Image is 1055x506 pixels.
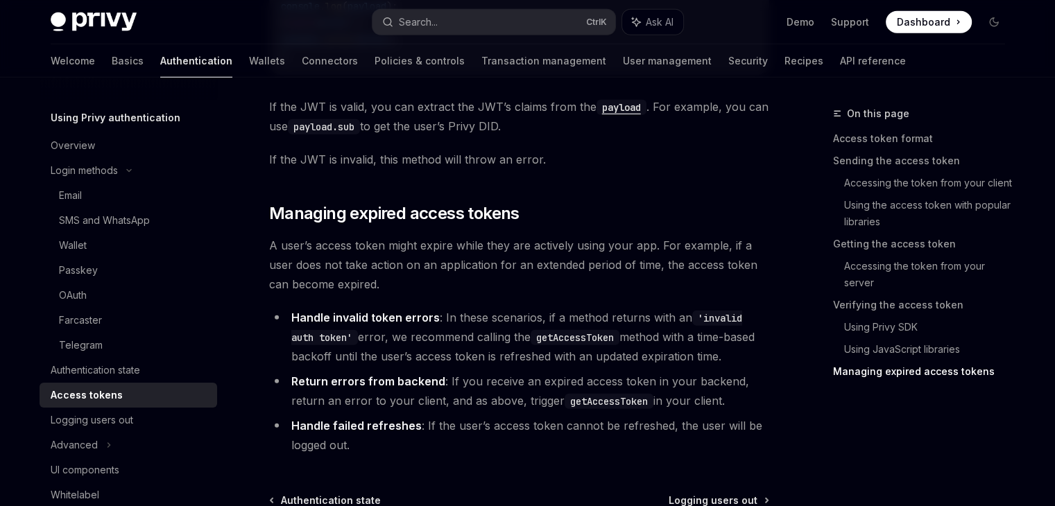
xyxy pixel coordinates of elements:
a: payload [597,100,646,114]
a: Accessing the token from your server [844,255,1016,294]
div: UI components [51,462,119,478]
span: Ctrl K [586,17,607,28]
button: Ask AI [622,10,683,35]
span: On this page [847,105,909,122]
a: SMS and WhatsApp [40,208,217,233]
span: Dashboard [897,15,950,29]
a: Sending the access token [833,150,1016,172]
a: Using Privy SDK [844,316,1016,338]
div: Access tokens [51,387,123,403]
li: : In these scenarios, if a method returns with an error, we recommend calling the method with a t... [269,308,769,366]
code: 'invalid auth token' [291,311,742,345]
li: : If you receive an expired access token in your backend, return an error to your client, and as ... [269,372,769,410]
a: Wallet [40,233,217,258]
a: Passkey [40,258,217,283]
a: Demo [787,15,814,29]
strong: Return errors from backend [291,374,445,388]
span: Ask AI [646,15,674,29]
div: Search... [399,14,438,30]
a: Welcome [51,44,95,78]
a: Telegram [40,333,217,358]
code: payload.sub [288,119,360,134]
a: Transaction management [481,44,606,78]
a: Email [40,183,217,208]
a: Managing expired access tokens [833,360,1016,383]
a: API reference [840,44,906,78]
strong: Handle failed refreshes [291,419,422,433]
div: Overview [51,137,95,154]
a: Overview [40,133,217,158]
a: Dashboard [886,11,972,33]
div: Passkey [59,262,98,279]
div: OAuth [59,287,87,304]
div: Wallet [59,237,87,254]
a: Support [831,15,869,29]
strong: Handle invalid token errors [291,311,440,324]
a: Authentication [160,44,232,78]
div: Whitelabel [51,487,99,503]
div: Logging users out [51,412,133,428]
code: payload [597,100,646,115]
a: User management [623,44,712,78]
div: Login methods [51,162,118,179]
a: Access token format [833,128,1016,150]
span: If the JWT is valid, you can extract the JWT’s claims from the . For example, you can use to get ... [269,97,769,136]
div: Advanced [51,437,98,453]
a: Farcaster [40,308,217,333]
div: Email [59,187,82,204]
a: Connectors [302,44,358,78]
a: Recipes [784,44,823,78]
li: : If the user’s access token cannot be refreshed, the user will be logged out. [269,416,769,455]
a: Verifying the access token [833,294,1016,316]
div: Farcaster [59,312,102,329]
div: Telegram [59,337,103,354]
code: getAccessToken [531,330,619,345]
a: Authentication state [40,358,217,383]
a: Wallets [249,44,285,78]
a: Getting the access token [833,233,1016,255]
a: OAuth [40,283,217,308]
div: SMS and WhatsApp [59,212,150,229]
a: Policies & controls [375,44,465,78]
a: Logging users out [40,408,217,433]
a: UI components [40,457,217,482]
button: Toggle dark mode [983,11,1005,33]
button: Search...CtrlK [372,10,615,35]
div: Authentication state [51,362,140,378]
code: getAccessToken [565,394,653,409]
span: A user’s access token might expire while they are actively using your app. For example, if a user... [269,236,769,294]
a: Using the access token with popular libraries [844,194,1016,233]
a: Accessing the token from your client [844,172,1016,194]
span: If the JWT is invalid, this method will throw an error. [269,150,769,169]
img: dark logo [51,12,137,32]
a: Security [728,44,768,78]
a: Basics [112,44,144,78]
span: Managing expired access tokens [269,202,520,225]
h5: Using Privy authentication [51,110,180,126]
a: Access tokens [40,383,217,408]
a: Using JavaScript libraries [844,338,1016,360]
